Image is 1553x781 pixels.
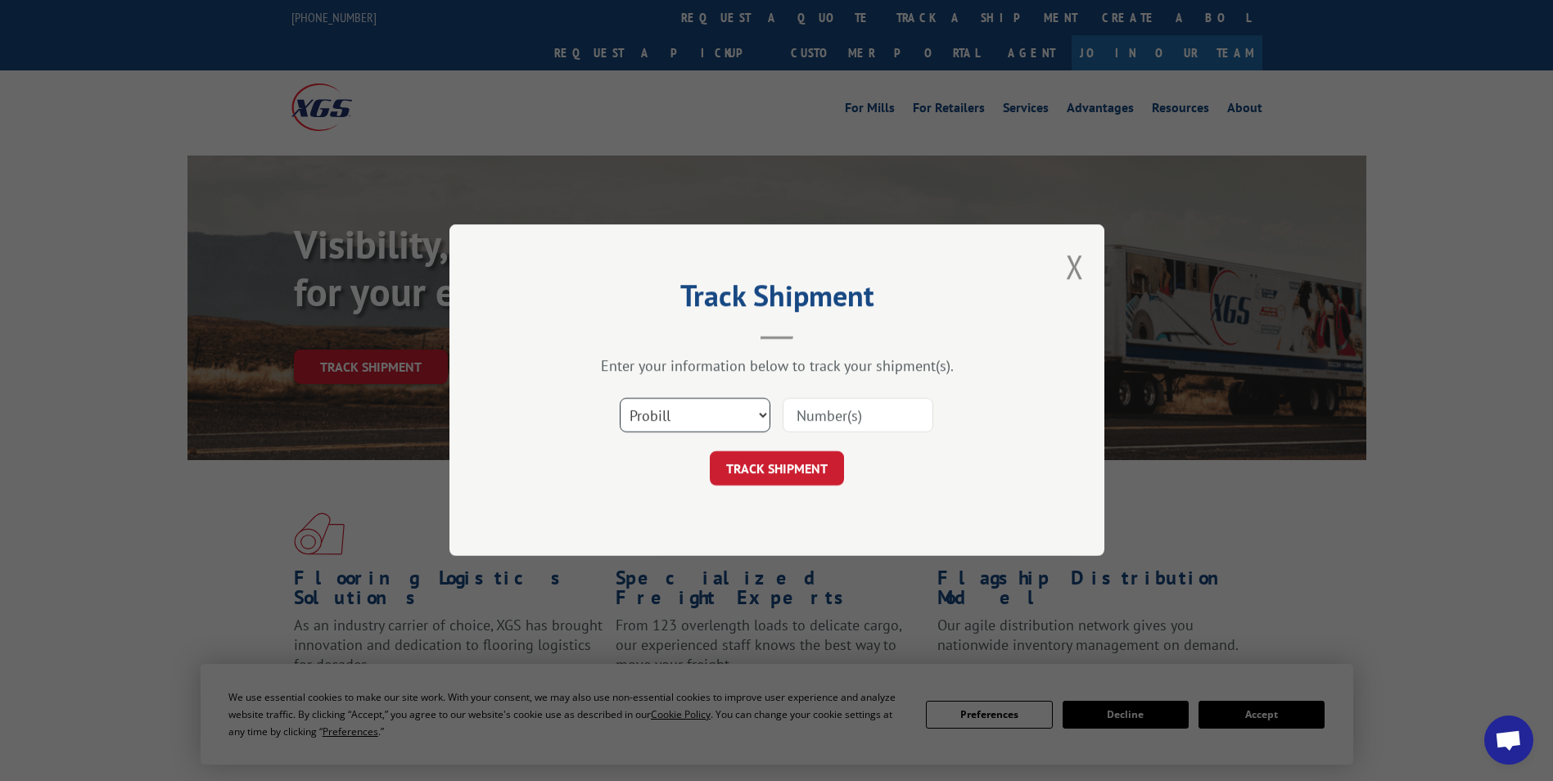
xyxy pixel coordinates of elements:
button: TRACK SHIPMENT [710,452,844,486]
h2: Track Shipment [531,284,1023,315]
button: Close modal [1066,245,1084,288]
a: Open chat [1484,716,1533,765]
div: Enter your information below to track your shipment(s). [531,357,1023,376]
input: Number(s) [783,399,933,433]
